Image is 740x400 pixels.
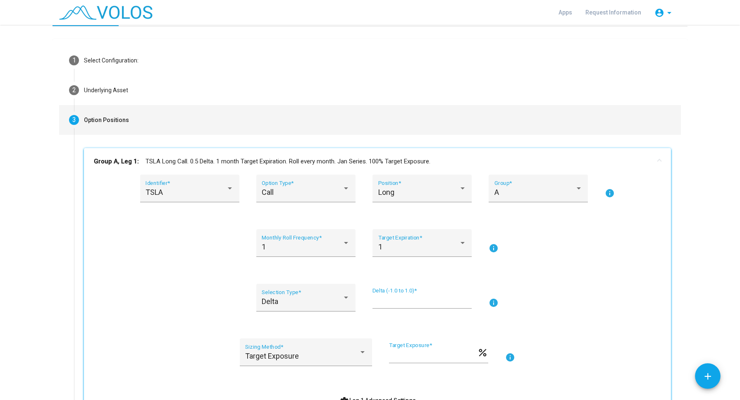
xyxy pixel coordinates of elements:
[94,157,651,166] mat-panel-title: TSLA Long Call. 0.5 Delta. 1 month Target Expiration. Roll every month. Jan Series. 100% Target E...
[72,56,76,64] span: 1
[72,116,76,124] span: 3
[702,371,713,382] mat-icon: add
[378,242,382,251] span: 1
[505,352,515,362] mat-icon: info
[84,86,128,95] div: Underlying Asset
[664,8,674,18] mat-icon: arrow_drop_down
[94,157,139,166] b: Group A, Leg 1:
[262,188,274,196] span: Call
[72,86,76,94] span: 2
[477,347,488,357] mat-icon: percent
[552,5,579,20] a: Apps
[579,5,648,20] a: Request Information
[146,188,163,196] span: TSLA
[84,148,671,175] mat-expansion-panel-header: Group A, Leg 1:TSLA Long Call. 0.5 Delta. 1 month Target Expiration. Roll every month. Jan Series...
[654,8,664,18] mat-icon: account_circle
[605,188,615,198] mat-icon: info
[84,116,129,125] div: Option Positions
[489,243,499,253] mat-icon: info
[494,188,499,196] span: A
[489,298,499,308] mat-icon: info
[245,352,299,360] span: Target Exposure
[559,9,572,16] span: Apps
[262,297,278,306] span: Delta
[378,188,394,196] span: Long
[585,9,641,16] span: Request Information
[262,242,266,251] span: 1
[695,363,721,389] button: Add icon
[84,56,138,65] div: Select Configuration:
